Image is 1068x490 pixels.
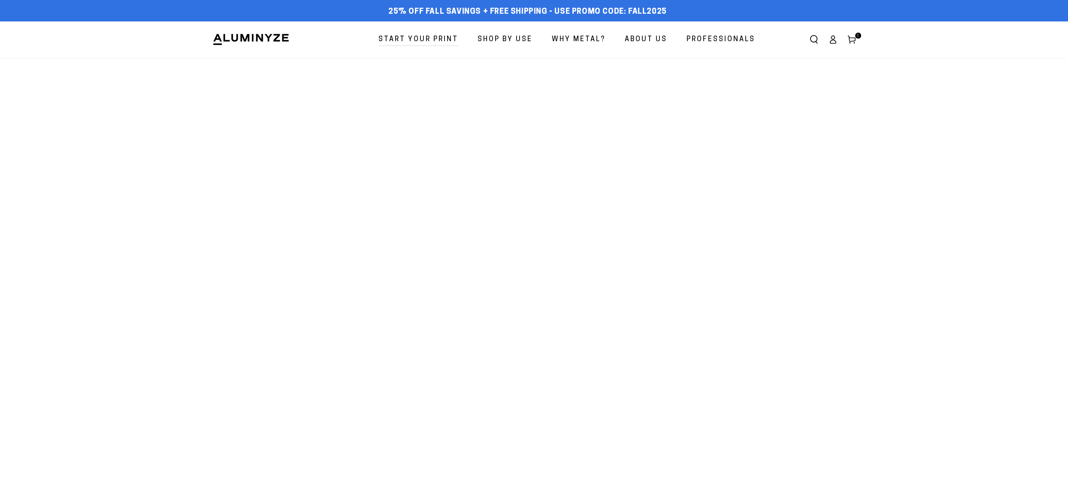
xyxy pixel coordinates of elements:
[478,33,532,46] span: Shop By Use
[618,28,674,51] a: About Us
[680,28,762,51] a: Professionals
[552,33,605,46] span: Why Metal?
[388,7,667,17] span: 25% off FALL Savings + Free Shipping - Use Promo Code: FALL2025
[378,33,458,46] span: Start Your Print
[857,33,859,39] span: 1
[372,28,465,51] a: Start Your Print
[212,33,290,46] img: Aluminyze
[471,28,539,51] a: Shop By Use
[545,28,612,51] a: Why Metal?
[625,33,667,46] span: About Us
[687,33,755,46] span: Professionals
[805,30,823,49] summary: Search our site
